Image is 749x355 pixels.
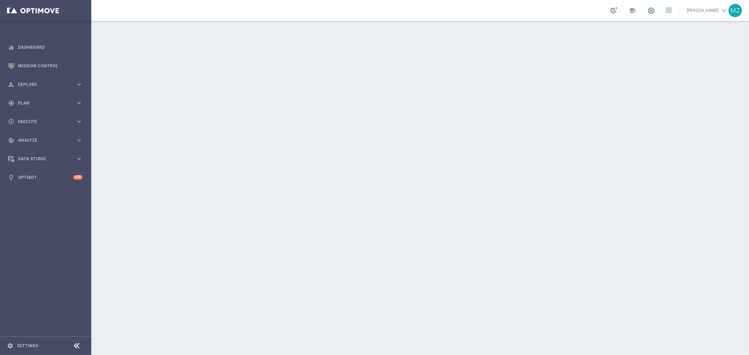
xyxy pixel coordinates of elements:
[18,56,83,75] a: Mission Control
[18,157,76,161] span: Data Studio
[76,137,83,143] i: keyboard_arrow_right
[8,119,14,125] i: play_circle_outline
[18,82,76,87] span: Explore
[8,137,76,143] div: Analyze
[8,63,83,69] button: Mission Control
[8,56,83,75] div: Mission Control
[7,343,13,349] i: settings
[8,156,76,162] div: Data Studio
[8,175,83,180] button: lightbulb Optibot +10
[76,81,83,88] i: keyboard_arrow_right
[17,344,38,348] a: Settings
[8,82,83,87] button: person_search Explore keyboard_arrow_right
[720,7,728,14] span: keyboard_arrow_down
[18,101,76,105] span: Plan
[76,100,83,106] i: keyboard_arrow_right
[18,38,83,56] a: Dashboard
[8,156,83,162] button: Data Studio keyboard_arrow_right
[18,120,76,124] span: Execute
[76,118,83,125] i: keyboard_arrow_right
[8,174,14,181] i: lightbulb
[8,44,14,51] i: equalizer
[628,7,636,14] span: school
[8,137,14,143] i: track_changes
[8,100,83,106] button: gps_fixed Plan keyboard_arrow_right
[8,119,76,125] div: Execute
[8,81,76,88] div: Explore
[8,45,83,50] button: equalizer Dashboard
[686,5,729,16] a: [PERSON_NAME]keyboard_arrow_down
[8,119,83,125] button: play_circle_outline Execute keyboard_arrow_right
[73,175,83,180] div: +10
[18,168,73,187] a: Optibot
[18,138,76,142] span: Analyze
[8,38,83,56] div: Dashboard
[8,100,14,106] i: gps_fixed
[8,138,83,143] button: track_changes Analyze keyboard_arrow_right
[8,81,14,88] i: person_search
[8,168,83,187] div: Optibot
[8,100,76,106] div: Plan
[76,155,83,162] i: keyboard_arrow_right
[729,4,742,17] div: MZ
